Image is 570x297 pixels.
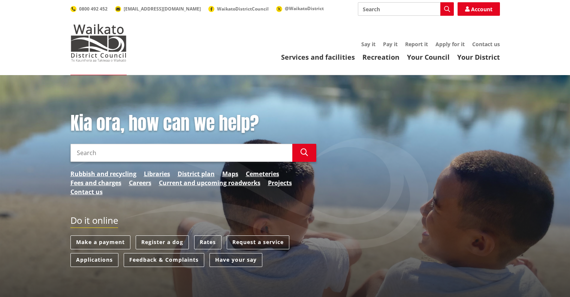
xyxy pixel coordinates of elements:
a: Request a service [227,235,289,249]
span: WaikatoDistrictCouncil [217,6,269,12]
input: Search input [70,144,292,162]
a: 0800 492 452 [70,6,108,12]
a: Contact us [70,187,103,196]
a: Your District [457,53,500,62]
a: Have your say [209,253,262,267]
a: Report it [405,41,428,48]
a: Pay it [383,41,398,48]
a: Maps [222,169,238,178]
a: District plan [178,169,215,178]
a: Recreation [362,53,399,62]
a: Register a dog [136,235,189,249]
span: 0800 492 452 [79,6,108,12]
a: [EMAIL_ADDRESS][DOMAIN_NAME] [115,6,201,12]
span: @WaikatoDistrict [285,5,324,12]
a: Projects [268,178,292,187]
a: Current and upcoming roadworks [159,178,260,187]
a: Apply for it [435,41,465,48]
a: Libraries [144,169,170,178]
a: Applications [70,253,118,267]
a: WaikatoDistrictCouncil [208,6,269,12]
a: Account [458,2,500,16]
a: Say it [361,41,376,48]
a: Services and facilities [281,53,355,62]
a: Rubbish and recycling [70,169,136,178]
a: Contact us [472,41,500,48]
a: Fees and charges [70,178,121,187]
a: Rates [194,235,221,249]
img: Waikato District Council - Te Kaunihera aa Takiwaa o Waikato [70,24,127,62]
h2: Do it online [70,215,118,228]
a: Cemeteries [246,169,279,178]
a: Your Council [407,53,450,62]
input: Search input [358,2,454,16]
a: Careers [129,178,151,187]
a: @WaikatoDistrict [276,5,324,12]
a: Feedback & Complaints [124,253,204,267]
h1: Kia ora, how can we help? [70,113,316,134]
a: Make a payment [70,235,130,249]
span: [EMAIL_ADDRESS][DOMAIN_NAME] [124,6,201,12]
